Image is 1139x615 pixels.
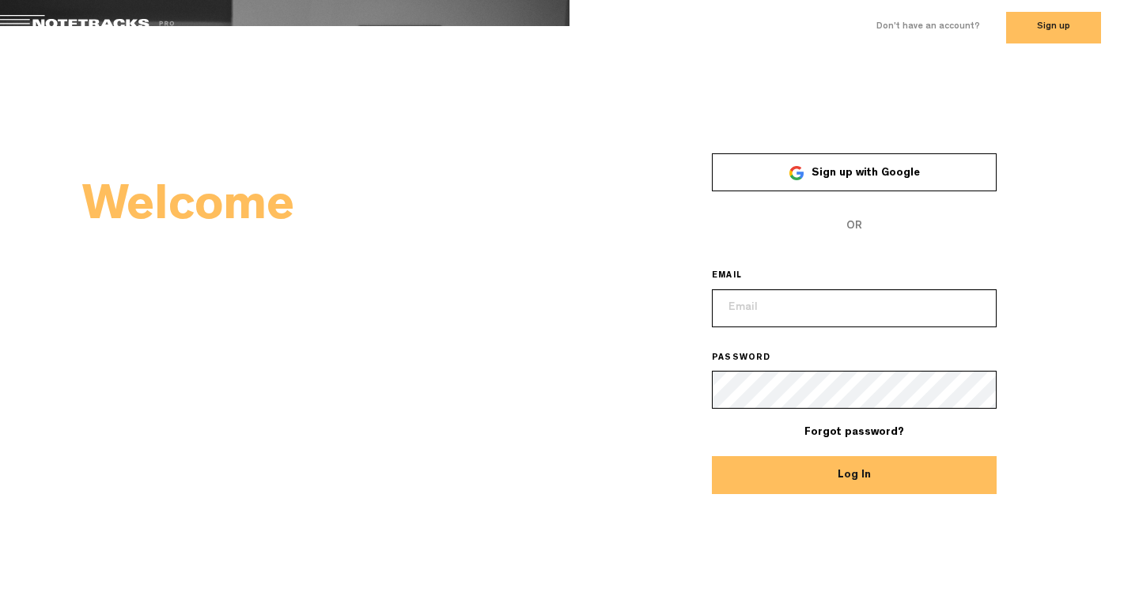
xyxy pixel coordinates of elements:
h2: Back [82,239,569,283]
input: Email [712,289,997,327]
button: Log In [712,456,997,494]
span: Sign up with Google [812,168,920,179]
a: Forgot password? [804,427,904,438]
button: Sign up [1006,12,1101,43]
label: EMAIL [712,270,764,283]
h2: Welcome [82,187,569,231]
label: PASSWORD [712,353,793,365]
span: OR [712,207,997,245]
label: Don't have an account? [876,21,980,34]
